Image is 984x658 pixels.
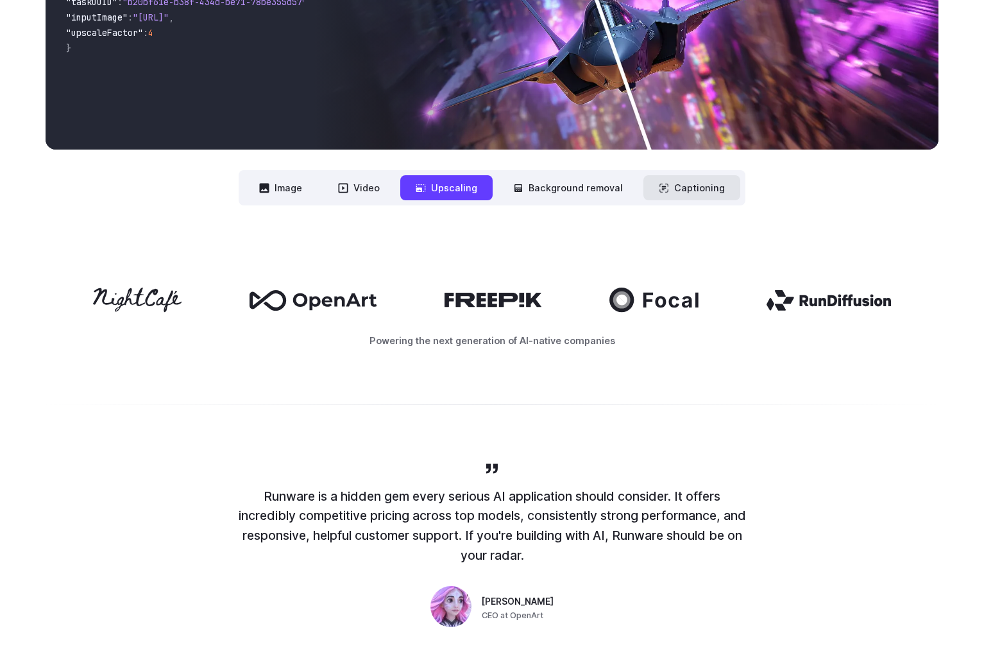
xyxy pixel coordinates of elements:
button: Image [244,175,318,200]
span: : [143,27,148,39]
button: Captioning [643,175,740,200]
button: Background removal [498,175,638,200]
p: Runware is a hidden gem every serious AI application should consider. It offers incredibly compet... [235,487,749,566]
img: Person [430,586,471,627]
p: Powering the next generation of AI-native companies [46,333,938,348]
span: "inputImage" [66,12,128,23]
button: Video [323,175,395,200]
span: CEO at OpenArt [482,609,543,622]
button: Upscaling [400,175,493,200]
span: , [169,12,174,23]
span: "[URL]" [133,12,169,23]
span: : [128,12,133,23]
span: [PERSON_NAME] [482,595,554,609]
span: 4 [148,27,153,39]
span: "upscaleFactor" [66,27,143,39]
span: } [66,42,71,54]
